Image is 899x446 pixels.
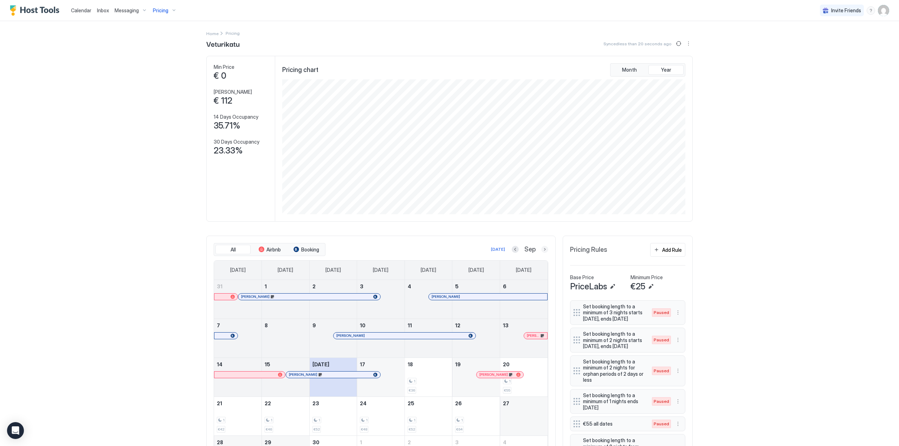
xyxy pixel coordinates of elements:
[409,388,415,393] span: €36
[452,358,500,396] td: September 19, 2025
[214,396,262,435] td: September 21, 2025
[262,397,309,410] a: September 22, 2025
[647,282,655,291] button: Edit
[408,400,414,406] span: 25
[405,280,452,319] td: September 4, 2025
[223,261,253,280] a: Sunday
[214,96,232,106] span: € 112
[312,361,329,367] span: [DATE]
[313,427,320,432] span: €52
[278,267,293,273] span: [DATE]
[648,65,684,75] button: Year
[452,280,500,319] td: September 5, 2025
[674,336,682,344] button: More options
[310,319,357,332] a: September 9, 2025
[361,427,367,432] span: €48
[262,358,310,396] td: September 15, 2025
[214,139,259,145] span: 30 Days Occupancy
[527,333,539,338] span: [PERSON_NAME]
[10,5,63,16] a: Host Tools Logo
[289,245,324,255] button: Booking
[503,361,510,367] span: 20
[71,7,91,13] span: Calendar
[608,282,617,291] button: Edit
[357,358,405,371] a: September 17, 2025
[357,280,405,293] a: September 3, 2025
[409,427,415,432] span: €52
[583,392,645,411] span: Set booking length to a minimum of 1 nights ends [DATE]
[357,319,405,358] td: September 10, 2025
[455,322,460,328] span: 12
[504,388,510,393] span: €55
[265,439,271,445] span: 29
[282,66,318,74] span: Pricing chart
[583,331,645,349] span: Set booking length to a minimum of 2 nights starts [DATE], ends [DATE]
[674,397,682,406] button: More options
[432,294,544,299] div: [PERSON_NAME]
[490,245,506,254] button: [DATE]
[214,358,261,371] a: September 14, 2025
[357,319,405,332] a: September 10, 2025
[503,439,506,445] span: 4
[360,361,365,367] span: 17
[223,418,225,422] span: 1
[583,359,645,383] span: Set booking length to a minimum of 2 nights for orphan periods of 2 days or less
[408,439,411,445] span: 2
[214,358,262,396] td: September 14, 2025
[432,294,460,299] span: [PERSON_NAME]
[309,280,357,319] td: September 2, 2025
[97,7,109,13] span: Inbox
[241,294,377,299] div: [PERSON_NAME]
[357,358,405,396] td: September 17, 2025
[217,439,223,445] span: 28
[461,418,463,422] span: 1
[214,114,258,120] span: 14 Days Occupancy
[266,247,281,253] span: Airbnb
[241,294,270,299] span: [PERSON_NAME]
[265,283,267,289] span: 1
[214,319,261,332] a: September 7, 2025
[310,358,357,371] a: September 16, 2025
[289,372,377,377] div: [PERSON_NAME]
[336,333,365,338] span: [PERSON_NAME]
[674,367,682,375] button: More options
[654,309,669,316] span: Paused
[7,422,24,439] div: Open Intercom Messenger
[360,439,362,445] span: 1
[509,261,538,280] a: Saturday
[266,427,272,432] span: €46
[360,322,366,328] span: 10
[230,267,246,273] span: [DATE]
[622,67,637,73] span: Month
[512,246,519,253] button: Previous month
[452,319,500,332] a: September 12, 2025
[479,372,520,377] div: [PERSON_NAME]
[583,303,645,322] span: Set booking length to a minimum of 3 nights starts [DATE], ends [DATE]
[654,398,669,405] span: Paused
[206,29,219,37] div: Breadcrumb
[500,396,548,435] td: September 27, 2025
[500,397,548,410] a: September 27, 2025
[366,261,395,280] a: Wednesday
[312,322,316,328] span: 9
[312,439,319,445] span: 30
[500,280,548,293] a: September 6, 2025
[867,6,875,15] div: menu
[309,319,357,358] td: September 9, 2025
[662,246,682,254] div: Add Rule
[217,400,222,406] span: 21
[310,397,357,410] a: September 23, 2025
[500,280,548,319] td: September 6, 2025
[455,439,459,445] span: 3
[630,274,663,281] span: Minimum Price
[309,396,357,435] td: September 23, 2025
[318,261,348,280] a: Tuesday
[461,261,491,280] a: Friday
[661,67,671,73] span: Year
[360,283,363,289] span: 3
[214,145,243,156] span: 23.33%
[301,247,319,253] span: Booking
[265,361,270,367] span: 15
[405,280,452,293] a: September 4, 2025
[265,322,268,328] span: 8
